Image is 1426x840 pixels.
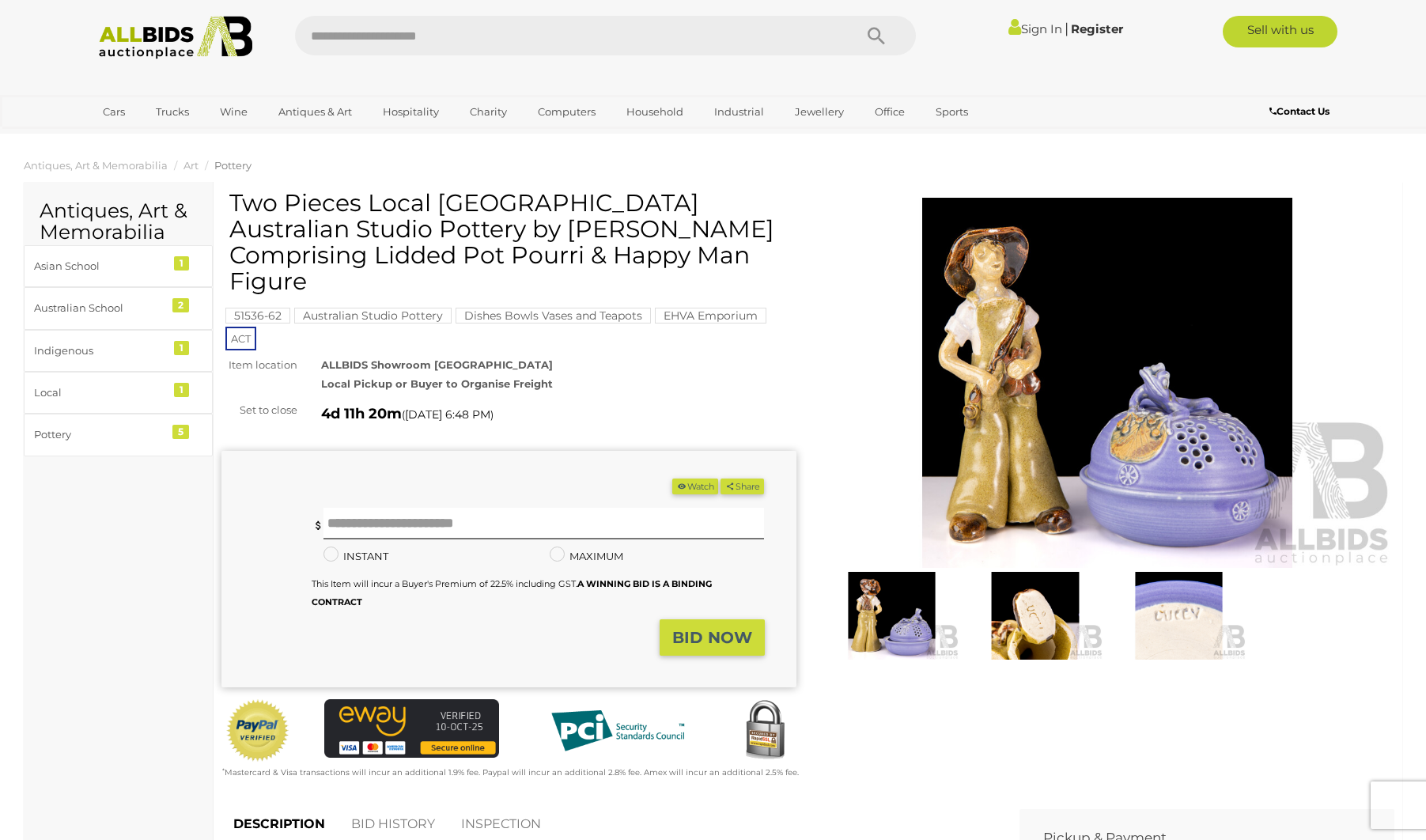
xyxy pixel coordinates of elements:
[210,99,258,125] a: Wine
[864,99,915,125] a: Office
[225,327,256,350] span: ACT
[1269,105,1330,117] b: Contact Us
[672,479,718,495] button: Watch
[660,619,765,656] button: BID NOW
[174,383,189,397] div: 1
[925,99,978,125] a: Sports
[539,699,697,762] img: PCI DSS compliant
[183,159,199,172] a: Art
[460,99,517,125] a: Charity
[550,547,623,566] label: MAXIMUM
[323,547,388,566] label: INSTANT
[785,99,854,125] a: Jewellery
[210,356,309,374] div: Item location
[672,628,752,647] strong: BID NOW
[34,257,165,275] div: Asian School
[40,200,197,244] h2: Antiques, Art & Memorabilia
[24,414,213,456] a: Pottery 5
[672,479,718,495] li: Watch this item
[528,99,606,125] a: Computers
[373,99,449,125] a: Hospitality
[456,309,651,322] a: Dishes Bowls Vases and Teapots
[1111,572,1247,660] img: Two Pieces Local Canberra Australian Studio Pottery by Leonie Lucey Comprising Lidded Pot Pourri ...
[146,99,199,125] a: Trucks
[721,479,764,495] button: Share
[456,308,651,324] mark: Dishes Bowls Vases and Teapots
[229,190,792,294] h1: Two Pieces Local [GEOGRAPHIC_DATA] Australian Studio Pottery by [PERSON_NAME] Comprising Lidded P...
[294,309,452,322] a: Australian Studio Pottery
[222,767,799,778] small: Mastercard & Visa transactions will incur an additional 1.9% fee. Paypal will incur an additional...
[34,299,165,317] div: Australian School
[402,408,494,421] span: ( )
[24,372,213,414] a: Local 1
[34,342,165,360] div: Indigenous
[405,407,490,422] span: [DATE] 6:48 PM
[321,405,402,422] strong: 4d 11h 20m
[1065,20,1069,37] span: |
[1071,21,1123,36] a: Register
[967,572,1103,660] img: Two Pieces Local Canberra Australian Studio Pottery by Leonie Lucey Comprising Lidded Pot Pourri ...
[24,287,213,329] a: Australian School 2
[24,159,168,172] a: Antiques, Art & Memorabilia
[824,572,960,660] img: Two Pieces Local Canberra Australian Studio Pottery by Leonie Lucey Comprising Lidded Pot Pourri ...
[733,699,796,762] img: Secured by Rapid SSL
[1269,103,1333,120] a: Contact Us
[655,308,766,324] mark: EHVA Emporium
[837,16,916,55] button: Search
[24,330,213,372] a: Indigenous 1
[93,125,225,151] a: [GEOGRAPHIC_DATA]
[820,198,1395,568] img: Two Pieces Local Canberra Australian Studio Pottery by Leonie Lucey Comprising Lidded Pot Pourri ...
[225,309,290,322] a: 51536-62
[324,699,499,758] img: eWAY Payment Gateway
[655,309,766,322] a: EHVA Emporium
[214,159,252,172] a: Pottery
[268,99,362,125] a: Antiques & Art
[90,16,262,59] img: Allbids.com.au
[174,256,189,271] div: 1
[34,384,165,402] div: Local
[225,699,290,762] img: Official PayPal Seal
[172,425,189,439] div: 5
[321,377,553,390] strong: Local Pickup or Buyer to Organise Freight
[1223,16,1337,47] a: Sell with us
[321,358,553,371] strong: ALLBIDS Showroom [GEOGRAPHIC_DATA]
[312,578,712,607] small: This Item will incur a Buyer's Premium of 22.5% including GST.
[294,308,452,324] mark: Australian Studio Pottery
[174,341,189,355] div: 1
[225,308,290,324] mark: 51536-62
[210,401,309,419] div: Set to close
[1008,21,1062,36] a: Sign In
[616,99,694,125] a: Household
[34,426,165,444] div: Pottery
[172,298,189,312] div: 2
[704,99,774,125] a: Industrial
[24,245,213,287] a: Asian School 1
[93,99,135,125] a: Cars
